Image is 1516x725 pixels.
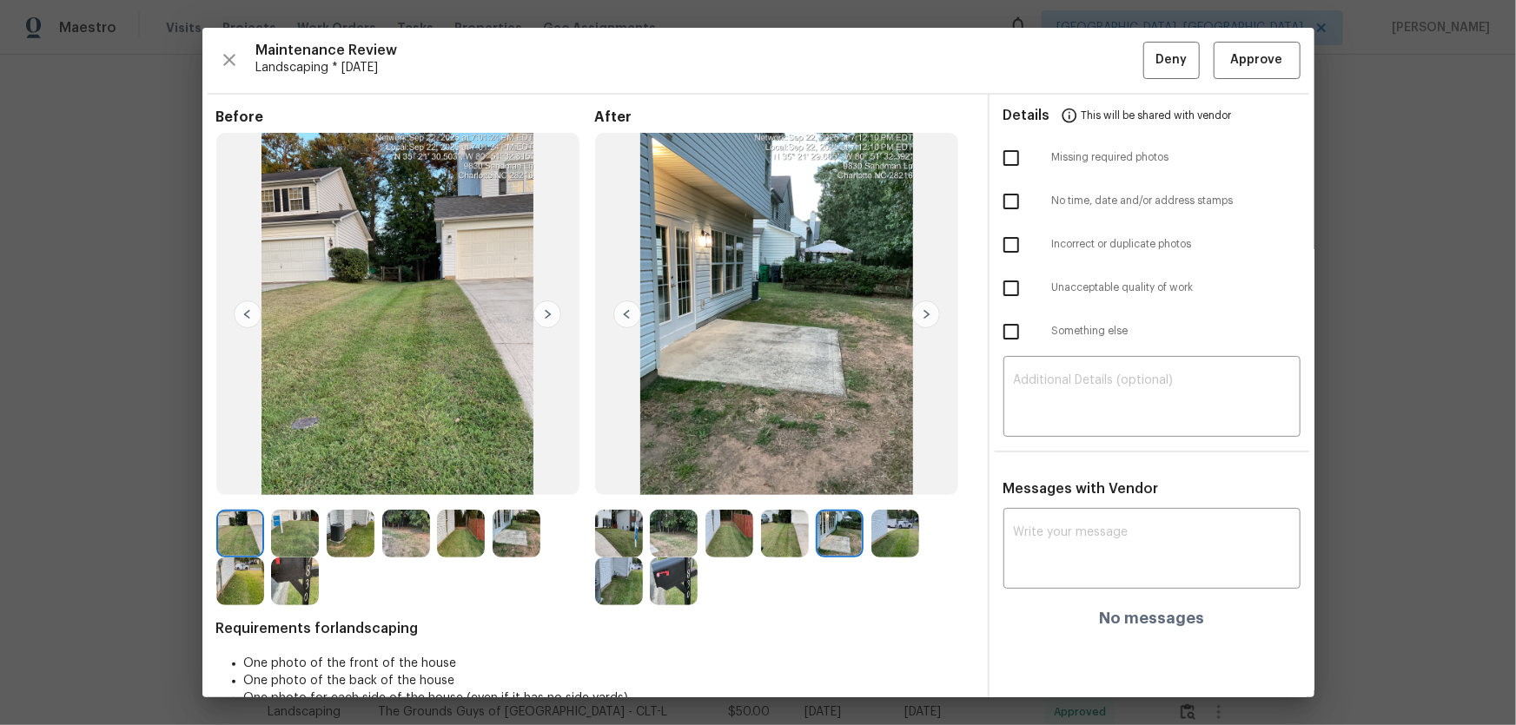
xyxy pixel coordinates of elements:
[244,655,974,672] li: One photo of the front of the house
[1143,42,1200,79] button: Deny
[256,59,1143,76] span: Landscaping * [DATE]
[990,267,1314,310] div: Unacceptable quality of work
[1052,280,1301,295] span: Unacceptable quality of work
[1052,237,1301,252] span: Incorrect or duplicate photos
[613,300,641,328] img: left-chevron-button-url
[1155,49,1187,71] span: Deny
[234,300,261,328] img: left-chevron-button-url
[256,42,1143,59] span: Maintenance Review
[912,300,940,328] img: right-chevron-button-url
[1052,150,1301,165] span: Missing required photos
[244,689,974,707] li: One photo for each side of the house (even if it has no side yards)
[595,109,974,126] span: After
[990,223,1314,267] div: Incorrect or duplicate photos
[1214,42,1301,79] button: Approve
[1231,49,1283,71] span: Approve
[216,620,974,637] span: Requirements for landscaping
[1052,194,1301,208] span: No time, date and/or address stamps
[1003,482,1159,496] span: Messages with Vendor
[1099,610,1204,627] h4: No messages
[533,300,561,328] img: right-chevron-button-url
[1082,95,1232,136] span: This will be shared with vendor
[244,672,974,689] li: One photo of the back of the house
[990,310,1314,353] div: Something else
[990,136,1314,180] div: Missing required photos
[990,180,1314,223] div: No time, date and/or address stamps
[1052,324,1301,339] span: Something else
[1003,95,1050,136] span: Details
[216,109,595,126] span: Before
